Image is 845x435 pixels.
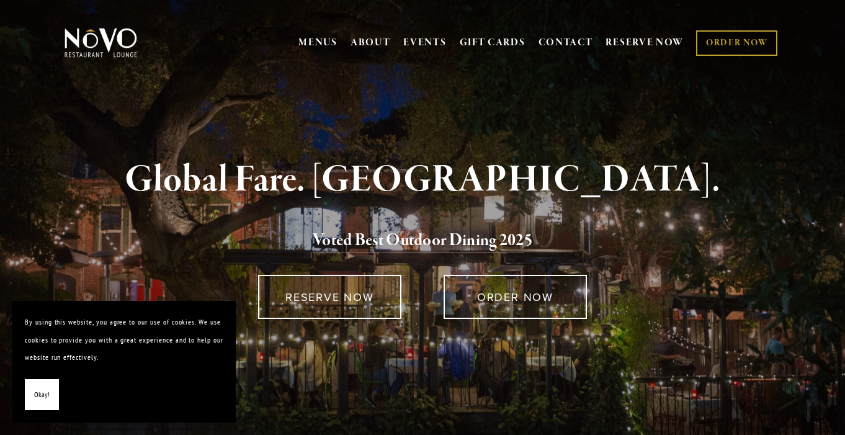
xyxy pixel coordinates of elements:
a: Voted Best Outdoor Dining 202 [313,230,524,253]
a: GIFT CARDS [460,31,525,55]
strong: Global Fare. [GEOGRAPHIC_DATA]. [125,156,720,204]
span: Okay! [34,386,50,404]
a: RESERVE NOW [606,31,684,55]
a: ORDER NOW [444,275,587,319]
a: EVENTS [403,37,446,49]
h2: 5 [84,228,761,254]
a: ORDER NOW [696,30,777,56]
section: Cookie banner [12,301,236,423]
a: CONTACT [539,31,593,55]
a: RESERVE NOW [258,275,401,319]
p: By using this website, you agree to our use of cookies. We use cookies to provide you with a grea... [25,313,223,367]
a: MENUS [298,37,338,49]
a: ABOUT [351,37,391,49]
button: Okay! [25,379,59,411]
img: Novo Restaurant &amp; Lounge [62,27,140,58]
